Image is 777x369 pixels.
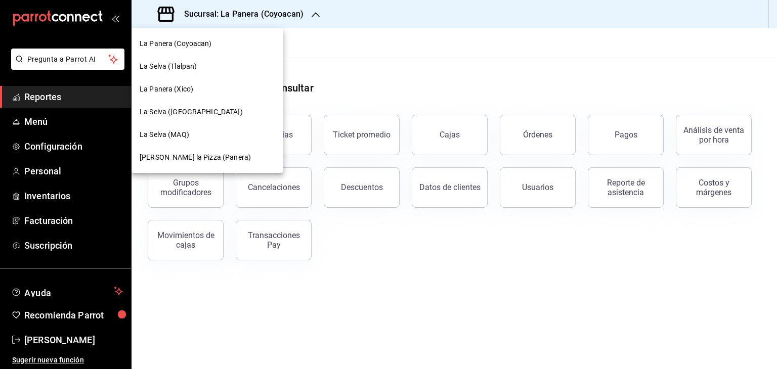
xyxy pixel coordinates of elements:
div: [PERSON_NAME] la Pizza (Panera) [132,146,283,169]
span: La Panera (Xico) [140,84,193,95]
span: La Panera (Coyoacan) [140,38,212,49]
span: La Selva (Tlalpan) [140,61,197,72]
div: La Panera (Xico) [132,78,283,101]
div: La Panera (Coyoacan) [132,32,283,55]
span: La Selva (MAQ) [140,129,189,140]
div: La Selva (MAQ) [132,123,283,146]
div: La Selva (Tlalpan) [132,55,283,78]
div: La Selva ([GEOGRAPHIC_DATA]) [132,101,283,123]
span: La Selva ([GEOGRAPHIC_DATA]) [140,107,243,117]
span: [PERSON_NAME] la Pizza (Panera) [140,152,251,163]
